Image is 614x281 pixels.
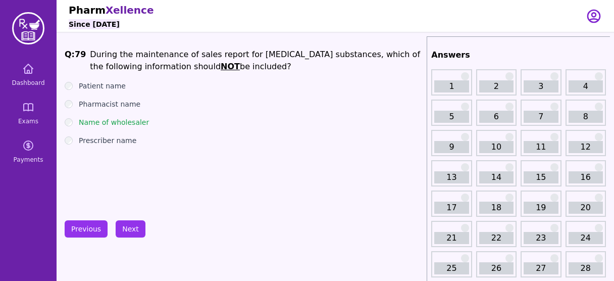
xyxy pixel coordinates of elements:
[524,202,558,214] a: 19
[79,135,136,146] label: Prescriber name
[569,141,603,153] a: 12
[116,220,145,238] button: Next
[524,111,558,123] a: 7
[90,49,423,73] li: During the maintenance of sales report for [MEDICAL_DATA] substances, which of the following info...
[4,95,53,131] a: Exams
[65,220,108,238] button: Previous
[524,141,558,153] a: 11
[12,12,44,44] img: PharmXellence Logo
[479,80,514,92] a: 2
[569,171,603,183] a: 16
[12,79,44,87] span: Dashboard
[479,171,514,183] a: 14
[479,111,514,123] a: 6
[79,81,126,91] label: Patient name
[479,141,514,153] a: 10
[434,232,469,244] a: 21
[524,262,558,274] a: 27
[434,80,469,92] a: 1
[434,111,469,123] a: 5
[69,19,120,29] h6: Since [DATE]
[434,262,469,274] a: 25
[79,99,140,109] label: Pharmacist name
[569,202,603,214] a: 20
[479,202,514,214] a: 18
[18,117,38,125] span: Exams
[4,57,53,93] a: Dashboard
[14,156,43,164] span: Payments
[569,262,603,274] a: 28
[569,111,603,123] a: 8
[431,49,606,61] h2: Answers
[106,4,153,16] span: Xellence
[569,232,603,244] a: 24
[65,49,86,73] h1: Q: 79
[79,117,149,127] label: Name of wholesaler
[479,232,514,244] a: 22
[524,171,558,183] a: 15
[569,80,603,92] a: 4
[221,62,240,71] u: NOT
[69,4,106,16] span: Pharm
[524,232,558,244] a: 23
[434,171,469,183] a: 13
[4,133,53,170] a: Payments
[434,141,469,153] a: 9
[434,202,469,214] a: 17
[479,262,514,274] a: 26
[524,80,558,92] a: 3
